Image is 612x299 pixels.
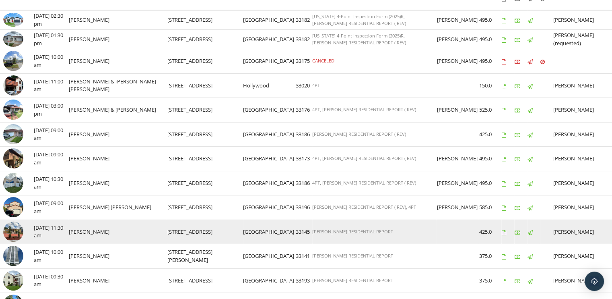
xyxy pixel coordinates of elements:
td: 33182 [296,10,312,30]
td: 33176 [296,98,312,123]
td: [DATE] 09:00 am [34,195,69,220]
span: [US_STATE] 4-Point Inspection Form (2025)R, [PERSON_NAME] RESIDENTIAL REPORT ( REV) [312,33,406,46]
img: image_processing2024110389c4hmmd.jpeg [3,100,23,120]
img: cover.jpg [3,222,23,242]
td: [PERSON_NAME] [553,220,612,244]
td: [PERSON_NAME] [553,73,612,98]
td: 525.0 [479,98,501,123]
span: CANCELED [312,58,334,64]
td: [GEOGRAPHIC_DATA] [243,98,296,123]
td: [STREET_ADDRESS][PERSON_NAME] [167,244,243,269]
td: 33186 [296,122,312,147]
span: 4PT, [PERSON_NAME] RESIDENTIAL REPORT ( REV) [312,106,416,112]
td: [PERSON_NAME] [69,220,167,244]
td: [PERSON_NAME] [437,98,479,123]
td: [DATE] 10:00 am [34,244,69,269]
td: [PERSON_NAME] [437,49,479,74]
div: Open Intercom Messenger [585,272,604,291]
td: [PERSON_NAME] [69,147,167,171]
td: 425.0 [479,220,501,244]
td: [GEOGRAPHIC_DATA] [243,244,296,269]
td: [DATE] 03:00 pm [34,98,69,123]
td: [PERSON_NAME] [437,147,479,171]
td: [STREET_ADDRESS] [167,10,243,30]
span: [PERSON_NAME] RESIDENTIAL REPORT ( REV) [312,131,406,137]
td: [STREET_ADDRESS] [167,122,243,147]
td: [PERSON_NAME] (requested) [553,30,612,49]
td: [GEOGRAPHIC_DATA] [243,147,296,171]
td: 33186 [296,171,312,195]
span: 4PT, [PERSON_NAME] RESIDENTIAL REPORT ( REV) [312,155,416,161]
td: [PERSON_NAME] [69,122,167,147]
td: [PERSON_NAME] & [PERSON_NAME] [PERSON_NAME] [69,73,167,98]
td: [DATE] 09:30 am [34,268,69,293]
img: cover.jpg [3,124,23,144]
td: [GEOGRAPHIC_DATA] [243,122,296,147]
td: [STREET_ADDRESS] [167,49,243,74]
td: [PERSON_NAME] [69,244,167,269]
td: 33175 [296,49,312,74]
td: [DATE] 02:30 pm [34,10,69,30]
td: [STREET_ADDRESS] [167,73,243,98]
span: [US_STATE] 4-Point Inspection Form (2025)R, [PERSON_NAME] RESIDENTIAL REPORT ( REV) [312,13,406,26]
td: [GEOGRAPHIC_DATA] [243,268,296,293]
img: cover.jpg [3,270,23,291]
td: [STREET_ADDRESS] [167,30,243,49]
td: 375.0 [479,244,501,269]
span: 4PT [312,82,320,88]
td: 33196 [296,195,312,220]
span: [PERSON_NAME] RESIDENTIAL REPORT ( REV), 4PT [312,204,416,210]
td: [STREET_ADDRESS] [167,195,243,220]
td: [DATE] 10:30 am [34,171,69,195]
td: [DATE] 11:00 am [34,73,69,98]
td: [PERSON_NAME] [553,244,612,269]
td: 33173 [296,147,312,171]
td: 33141 [296,244,312,269]
td: [GEOGRAPHIC_DATA] [243,195,296,220]
td: [PERSON_NAME] [553,195,612,220]
td: [PERSON_NAME] [69,10,167,30]
span: 4PT, [PERSON_NAME] RESIDENTIAL REPORT ( REV) [312,180,416,186]
td: 585.0 [479,195,501,220]
td: [PERSON_NAME] [553,122,612,147]
td: [PERSON_NAME] [69,171,167,195]
td: [DATE] 10:00 am [34,49,69,74]
img: 9549471%2Fcover_photos%2F2Q2WBDmJOWkprmvVcueO%2Fsmall.png [3,13,23,27]
img: 9529120%2Fcover_photos%2FdcvHNZozpx2mkZsoVJ6j%2Fsmall.jpeg [3,31,23,47]
td: 495.0 [479,147,501,171]
td: [PERSON_NAME] [553,171,612,195]
td: [STREET_ADDRESS] [167,171,243,195]
img: streetview [3,51,23,71]
td: [GEOGRAPHIC_DATA] [243,49,296,74]
td: [PERSON_NAME] [69,49,167,74]
td: [DATE] 09:00 am [34,147,69,171]
td: [PERSON_NAME] [437,171,479,195]
td: [STREET_ADDRESS] [167,220,243,244]
td: [PERSON_NAME] [PERSON_NAME] [69,195,167,220]
td: [GEOGRAPHIC_DATA] [243,10,296,30]
td: [PERSON_NAME] [69,30,167,49]
td: [GEOGRAPHIC_DATA] [243,220,296,244]
td: [PERSON_NAME] [553,10,612,30]
td: 150.0 [479,73,501,98]
td: 33020 [296,73,312,98]
td: 33193 [296,268,312,293]
td: 495.0 [479,10,501,30]
td: [DATE] 01:30 pm [34,30,69,49]
td: [PERSON_NAME] [553,268,612,293]
img: cover.jpg [3,173,23,193]
td: 425.0 [479,122,501,147]
span: [PERSON_NAME] RESIDENTIAL REPORT [312,253,393,259]
td: [STREET_ADDRESS] [167,268,243,293]
td: 495.0 [479,30,501,49]
span: [PERSON_NAME] RESIDENTIAL REPORT [312,228,393,235]
td: [PERSON_NAME] [437,195,479,220]
td: [PERSON_NAME] [553,98,612,123]
td: [PERSON_NAME] [69,268,167,293]
td: [DATE] 11:30 am [34,220,69,244]
img: image_processing2024120596ju74my.jpg [3,75,23,96]
td: [STREET_ADDRESS] [167,147,243,171]
td: 33182 [296,30,312,49]
td: [STREET_ADDRESS] [167,98,243,123]
img: cover.jpg [3,197,23,217]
